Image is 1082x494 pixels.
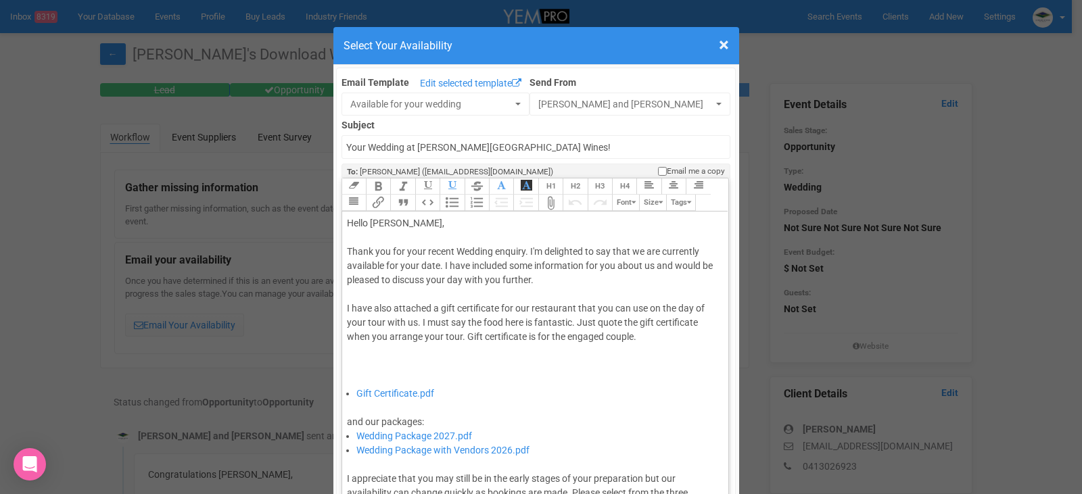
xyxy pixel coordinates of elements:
[356,445,530,455] a: Wedding Package with Vendors 2026.pdf
[588,195,612,211] button: Redo
[14,448,46,480] div: Open Intercom Messenger
[356,388,434,399] a: Gift Certificate.pdf
[513,178,538,195] button: Font Background
[612,195,639,211] button: Font
[620,182,630,191] span: H4
[342,178,366,195] button: Clear Formatting at cursor
[440,178,464,195] button: Underline Colour
[465,178,489,195] button: Strikethrough
[538,97,713,111] span: [PERSON_NAME] and [PERSON_NAME]
[465,195,489,211] button: Numbers
[347,401,720,429] div: and our packages:
[563,178,587,195] button: Heading 2
[347,167,358,176] strong: To:
[342,195,366,211] button: Align Justified
[390,178,415,195] button: Italic
[661,178,686,195] button: Align Center
[390,195,415,211] button: Quote
[342,76,409,89] label: Email Template
[342,116,731,132] label: Subject
[530,73,730,89] label: Send From
[639,195,666,211] button: Size
[344,37,729,54] h4: Select Your Availability
[415,178,440,195] button: Underline
[513,195,538,211] button: Increase Level
[366,195,390,211] button: Link
[366,178,390,195] button: Bold
[347,245,720,387] div: Thank you for your recent Wedding enquiry. I'm delighted to say that we are currently available f...
[686,178,710,195] button: Align Right
[415,195,440,211] button: Code
[356,430,472,441] a: Wedding Package 2027.pdf
[440,195,464,211] button: Bullets
[636,178,661,195] button: Align Left
[417,76,525,93] a: Edit selected template
[538,178,563,195] button: Heading 1
[666,195,695,211] button: Tags
[350,97,512,111] span: Available for your wedding
[546,182,556,191] span: H1
[595,182,605,191] span: H3
[347,216,720,230] div: Hello [PERSON_NAME],
[489,195,513,211] button: Decrease Level
[667,166,725,177] span: Email me a copy
[489,178,513,195] button: Font Colour
[588,178,612,195] button: Heading 3
[571,182,580,191] span: H2
[360,167,553,176] span: [PERSON_NAME] ([EMAIL_ADDRESS][DOMAIN_NAME])
[719,34,729,56] span: ×
[538,195,563,211] button: Attach Files
[612,178,636,195] button: Heading 4
[563,195,587,211] button: Undo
